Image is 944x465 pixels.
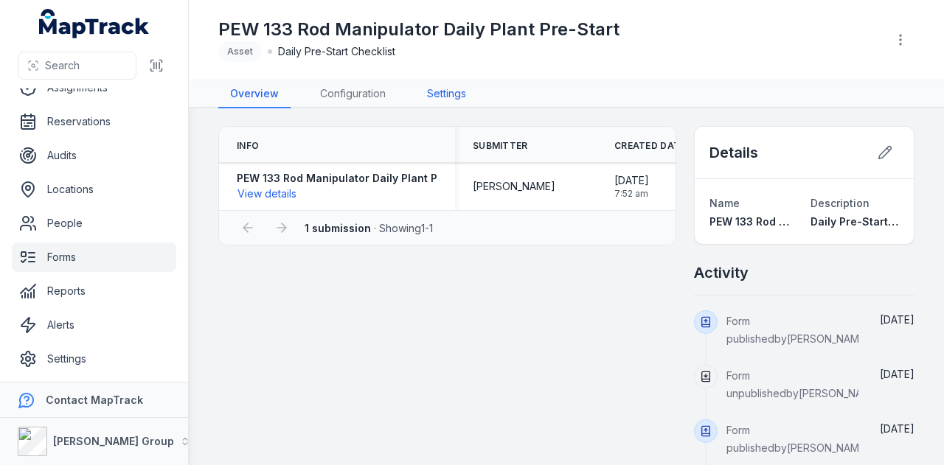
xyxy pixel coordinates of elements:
span: Daily Pre-Start Checklist [278,44,395,59]
span: [PERSON_NAME] [473,179,555,194]
a: Reservations [12,107,176,136]
a: Overview [218,80,291,108]
strong: PEW 133 Rod Manipulator Daily Plant Pre-Start [237,171,479,186]
span: [DATE] [880,368,914,380]
span: Info [237,140,259,152]
span: [DATE] [880,422,914,435]
a: MapTrack [39,9,150,38]
span: [DATE] [614,173,649,188]
h2: Details [709,142,758,163]
span: Description [811,197,870,209]
span: Form published by [PERSON_NAME] [726,315,870,345]
time: 27/06/2025, 7:52:37 am [614,173,649,200]
a: Locations [12,175,176,204]
h2: Activity [694,262,749,283]
a: Forms [12,242,176,272]
a: Reports [12,276,176,306]
span: [DATE] [880,313,914,326]
a: Configuration [308,80,398,108]
button: View details [237,186,297,202]
time: 11/07/2025, 10:36:04 am [880,313,914,326]
strong: Contact MapTrack [46,394,143,406]
h1: PEW 133 Rod Manipulator Daily Plant Pre-Start [218,18,619,41]
time: 11/07/2025, 10:35:55 am [880,368,914,380]
span: Search [45,58,80,73]
span: Name [709,197,740,209]
a: Settings [415,80,478,108]
span: Created Date [614,140,686,152]
span: Form unpublished by [PERSON_NAME] [726,369,881,399]
a: Alerts [12,310,176,340]
a: Settings [12,344,176,374]
strong: [PERSON_NAME] Group [53,435,174,447]
div: Asset [218,41,262,62]
span: · Showing 1 - 1 [305,222,433,234]
span: 7:52 am [614,188,649,200]
time: 11/07/2025, 9:52:26 am [880,422,914,435]
span: Daily Pre-Start Checklist [811,215,940,228]
a: Audits [12,141,176,170]
button: Search [18,52,136,80]
span: Form published by [PERSON_NAME] [726,424,870,454]
strong: 1 submission [305,222,371,234]
span: Submitter [473,140,528,152]
a: People [12,209,176,238]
